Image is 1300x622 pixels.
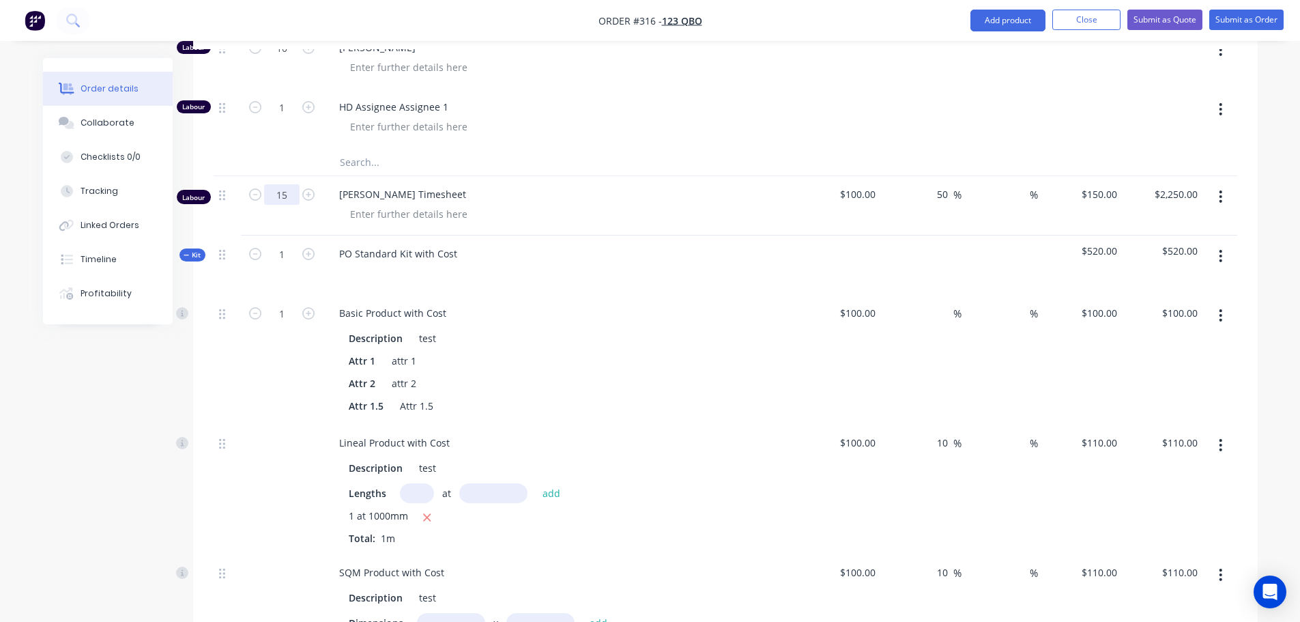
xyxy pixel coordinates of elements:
[43,242,173,277] button: Timeline
[343,373,381,393] div: Attr 2
[1030,187,1038,203] span: %
[339,148,612,175] input: Search...
[414,328,442,348] div: test
[343,328,408,348] div: Description
[1128,244,1198,258] span: $520.00
[1052,10,1121,30] button: Close
[598,14,662,27] span: Order #316 -
[343,351,381,371] div: Attr 1
[81,151,141,163] div: Checklists 0/0
[1048,244,1117,258] span: $520.00
[43,174,173,208] button: Tracking
[349,509,408,526] span: 1 at 1000mm
[953,187,962,203] span: %
[177,190,211,204] div: Labour
[442,486,451,500] span: at
[386,351,422,371] div: attr 1
[414,458,442,478] div: test
[43,72,173,106] button: Order details
[339,100,795,114] span: HD Assignee Assignee 1
[43,140,173,174] button: Checklists 0/0
[536,484,568,503] button: add
[349,532,375,545] span: Total:
[953,306,962,322] span: %
[1030,436,1038,451] span: %
[25,10,45,31] img: Factory
[81,83,139,95] div: Order details
[81,253,117,266] div: Timeline
[43,106,173,140] button: Collaborate
[328,303,457,323] div: Basic Product with Cost
[662,14,702,27] a: 123 QBO
[394,396,439,416] div: Attr 1.5
[349,486,386,500] span: Lengths
[953,565,962,581] span: %
[343,588,408,608] div: Description
[81,219,139,231] div: Linked Orders
[1127,10,1202,30] button: Submit as Quote
[81,117,134,129] div: Collaborate
[177,41,211,54] div: Labour
[43,208,173,242] button: Linked Orders
[343,458,408,478] div: Description
[328,433,461,453] div: Lineal Product with Cost
[386,373,422,393] div: attr 2
[1030,306,1038,322] span: %
[81,185,118,197] div: Tracking
[179,249,205,261] button: Kit
[953,436,962,451] span: %
[1030,565,1038,581] span: %
[375,532,401,545] span: 1m
[343,396,389,416] div: Attr 1.5
[414,588,442,608] div: test
[339,187,795,201] span: [PERSON_NAME] Timesheet
[184,250,201,260] span: Kit
[177,100,211,113] div: Labour
[81,287,132,300] div: Profitability
[328,563,455,582] div: SQM Product with Cost
[1209,10,1284,30] button: Submit as Order
[1254,576,1286,608] div: Open Intercom Messenger
[970,10,1045,31] button: Add product
[328,244,468,264] div: PO Standard Kit with Cost
[43,277,173,311] button: Profitability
